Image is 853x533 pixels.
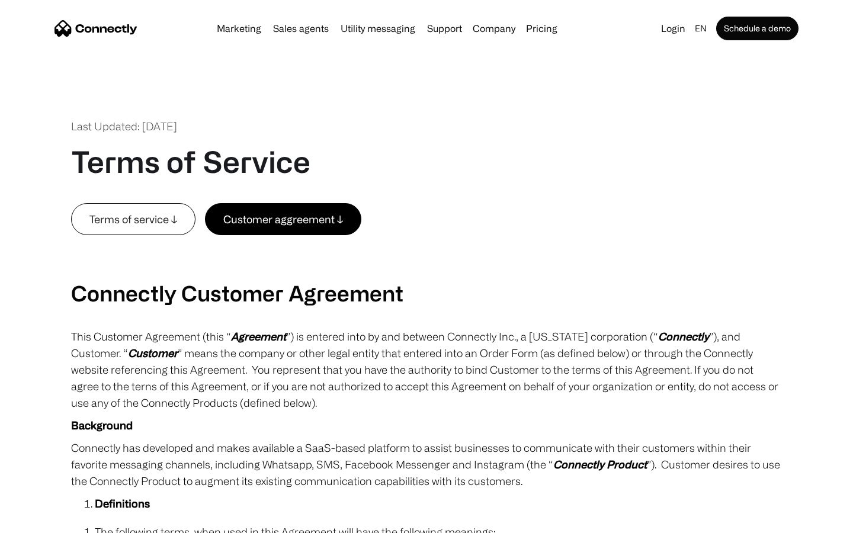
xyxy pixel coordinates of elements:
[24,512,71,529] ul: Language list
[336,24,420,33] a: Utility messaging
[716,17,799,40] a: Schedule a demo
[71,439,782,489] p: Connectly has developed and makes available a SaaS-based platform to assist businesses to communi...
[231,330,286,342] em: Agreement
[422,24,467,33] a: Support
[658,330,709,342] em: Connectly
[521,24,562,33] a: Pricing
[223,211,343,227] div: Customer aggreement ↓
[71,280,782,306] h2: Connectly Customer Agreement
[89,211,177,227] div: Terms of service ↓
[473,20,515,37] div: Company
[71,118,177,134] div: Last Updated: [DATE]
[212,24,266,33] a: Marketing
[268,24,333,33] a: Sales agents
[12,511,71,529] aside: Language selected: English
[656,20,690,37] a: Login
[71,144,310,179] h1: Terms of Service
[71,419,133,431] strong: Background
[128,347,178,359] em: Customer
[553,458,647,470] em: Connectly Product
[695,20,707,37] div: en
[71,328,782,411] p: This Customer Agreement (this “ ”) is entered into by and between Connectly Inc., a [US_STATE] co...
[71,258,782,274] p: ‍
[71,235,782,252] p: ‍
[95,497,150,509] strong: Definitions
